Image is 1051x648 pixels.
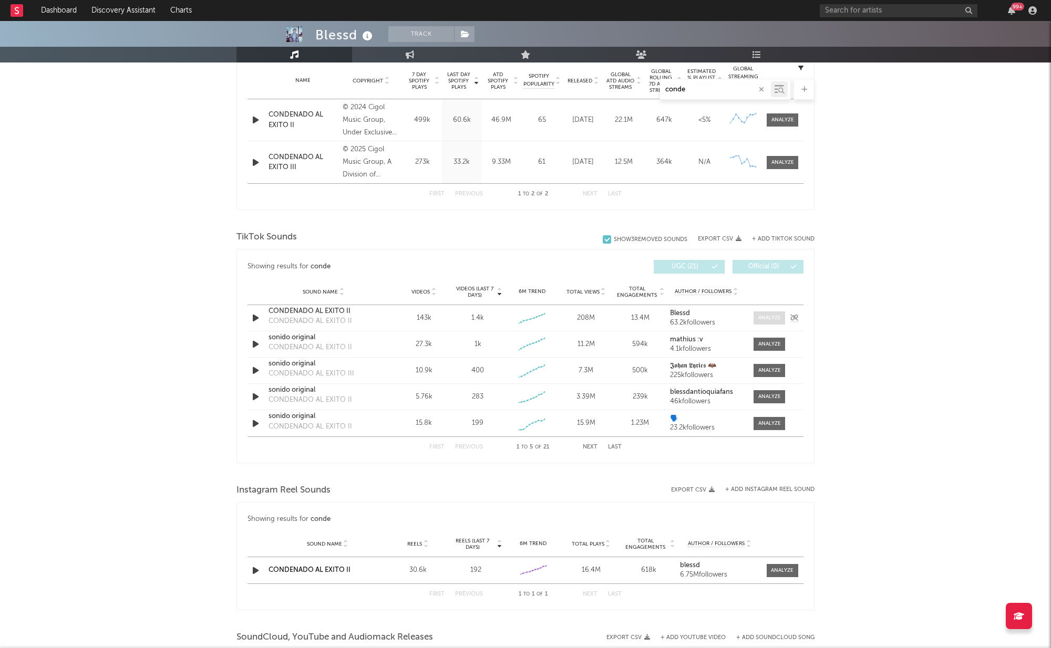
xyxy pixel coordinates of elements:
[726,635,815,641] button: + Add SoundCloud Song
[671,487,715,493] button: Export CSV
[565,115,601,126] div: [DATE]
[562,418,611,428] div: 15.9M
[248,513,803,526] div: Showing results for
[661,264,709,270] span: UGC ( 21 )
[523,592,530,597] span: to
[269,411,378,422] div: sonido original
[269,422,352,432] div: CONDENADO AL EXITO II
[715,487,815,493] div: + Add Instagram Reel Sound
[269,152,337,173] a: CONDENADO AL EXITO III
[472,392,483,402] div: 283
[670,310,743,317] a: Blessd
[311,513,331,526] div: conde
[269,342,352,353] div: CONDENADO AL EXITO II
[680,562,700,569] strong: blessd
[507,540,560,548] div: 6M Trend
[269,306,378,317] a: CONDENADO AL EXITO II
[572,541,604,547] span: Total Plays
[606,634,650,641] button: Export CSV
[670,424,743,432] div: 23.2k followers
[646,115,682,126] div: 647k
[504,588,562,601] div: 1 1 1
[623,565,675,576] div: 618k
[471,313,484,323] div: 1.4k
[269,316,352,327] div: CONDENADO AL EXITO II
[670,415,743,422] a: 🗣️
[687,115,722,126] div: <5%
[616,418,665,428] div: 1.23M
[752,236,815,242] button: + Add TikTok Sound
[608,444,622,450] button: Last
[670,346,743,353] div: 4.1k followers
[537,192,543,196] span: of
[508,288,557,296] div: 6M Trend
[248,260,525,274] div: Showing results for
[670,336,703,343] strong: mathius :v
[687,157,722,168] div: N/A
[670,389,733,395] strong: blessdantioquiafans
[399,313,448,323] div: 143k
[429,444,445,450] button: First
[405,71,433,90] span: 7 Day Spotify Plays
[733,260,803,274] button: Official(0)
[454,286,496,298] span: Videos (last 7 days)
[606,157,641,168] div: 12.5M
[616,313,665,323] div: 13.4M
[820,4,977,17] input: Search for artists
[484,115,518,126] div: 46.9M
[445,71,472,90] span: Last Day Spotify Plays
[688,540,745,547] span: Author / Followers
[343,143,400,181] div: © 2025 Cigol Music Group, A Division of Globalatino Music Partners, distributed by Warner Music L...
[650,635,726,641] div: + Add YouTube Video
[725,487,815,493] button: + Add Instagram Reel Sound
[568,78,592,84] span: Released
[269,110,337,130] div: CONDENADO AL EXITO II
[537,592,543,597] span: of
[269,395,352,405] div: CONDENADO AL EXITO II
[411,289,430,295] span: Videos
[727,65,759,97] div: Global Streaming Trend (Last 60D)
[455,591,483,597] button: Previous
[449,538,496,550] span: Reels (last 7 days)
[1008,6,1015,15] button: 99+
[445,115,479,126] div: 60.6k
[523,72,554,88] span: Spotify Popularity
[269,369,354,379] div: CONDENADO AL EXITO III
[475,339,481,350] div: 1k
[583,591,597,597] button: Next
[583,444,597,450] button: Next
[269,332,378,343] a: sonido original
[616,286,658,298] span: Total Engagements
[504,441,562,454] div: 1 5 21
[269,359,378,369] a: sonido original
[736,635,815,641] button: + Add SoundCloud Song
[670,415,678,422] strong: 🗣️
[606,71,635,90] span: Global ATD Audio Streams
[455,191,483,197] button: Previous
[405,157,439,168] div: 273k
[399,392,448,402] div: 5.76k
[562,365,611,376] div: 7.3M
[670,362,716,369] strong: 𝕵𝖔𝖍𝖆𝖓 𝕷𝖞𝖗𝖎𝖈𝖘 🦇
[471,365,484,376] div: 400
[535,445,541,450] span: of
[236,631,433,644] span: SoundCloud, YouTube and Audiomack Releases
[646,68,675,93] span: Global Rolling 7D Audio Streams
[472,418,483,428] div: 199
[236,231,297,244] span: TikTok Sounds
[343,101,400,139] div: © 2024 Cigol Music Group, Under Exclusive License to Warner Music Latina
[449,565,502,576] div: 192
[606,115,641,126] div: 22.1M
[608,191,622,197] button: Last
[623,538,669,550] span: Total Engagements
[269,567,351,573] a: CONDENADO AL EXITO II
[523,115,560,126] div: 65
[646,157,682,168] div: 364k
[388,26,454,42] button: Track
[269,385,378,395] a: sonido original
[399,339,448,350] div: 27.3k
[307,541,342,547] span: Sound Name
[429,591,445,597] button: First
[315,26,375,44] div: Blessd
